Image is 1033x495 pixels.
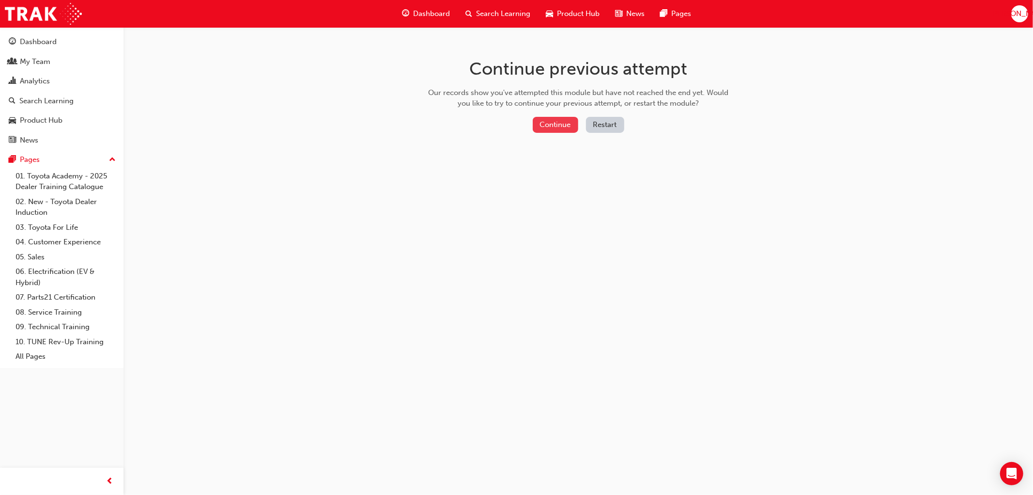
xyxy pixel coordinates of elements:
[1000,462,1023,485] div: Open Intercom Messenger
[538,4,607,24] a: car-iconProduct Hub
[20,36,57,48] div: Dashboard
[9,77,16,86] span: chart-icon
[12,264,120,290] a: 06. Electrification (EV & Hybrid)
[9,156,16,164] span: pages-icon
[9,58,16,66] span: people-icon
[9,97,15,106] span: search-icon
[12,319,120,335] a: 09. Technical Training
[12,220,120,235] a: 03. Toyota For Life
[12,290,120,305] a: 07. Parts21 Certification
[20,154,40,165] div: Pages
[12,194,120,220] a: 02. New - Toyota Dealer Induction
[458,4,538,24] a: search-iconSearch Learning
[425,87,732,109] div: Our records show you've attempted this module but have not reached the end yet. Would you like to...
[4,53,120,71] a: My Team
[12,349,120,364] a: All Pages
[671,8,691,19] span: Pages
[425,58,732,80] h1: Continue previous attempt
[20,76,50,87] div: Analytics
[5,3,82,25] img: Trak
[19,96,74,107] div: Search Learning
[586,117,624,133] button: Restart
[402,8,409,20] span: guage-icon
[4,31,120,151] button: DashboardMy TeamAnalyticsSearch LearningProduct HubNews
[652,4,699,24] a: pages-iconPages
[533,117,578,133] button: Continue
[394,4,458,24] a: guage-iconDashboard
[626,8,645,19] span: News
[607,4,652,24] a: news-iconNews
[4,92,120,110] a: Search Learning
[4,112,120,129] a: Product Hub
[12,169,120,194] a: 01. Toyota Academy - 2025 Dealer Training Catalogue
[660,8,667,20] span: pages-icon
[20,135,38,146] div: News
[413,8,450,19] span: Dashboard
[12,305,120,320] a: 08. Service Training
[9,136,16,145] span: news-icon
[9,38,16,47] span: guage-icon
[109,154,116,166] span: up-icon
[9,116,16,125] span: car-icon
[557,8,600,19] span: Product Hub
[20,115,62,126] div: Product Hub
[12,235,120,250] a: 04. Customer Experience
[4,33,120,51] a: Dashboard
[465,8,472,20] span: search-icon
[20,56,50,67] div: My Team
[12,335,120,350] a: 10. TUNE Rev-Up Training
[4,151,120,169] button: Pages
[107,476,114,488] span: prev-icon
[546,8,553,20] span: car-icon
[4,72,120,90] a: Analytics
[4,131,120,149] a: News
[615,8,622,20] span: news-icon
[12,250,120,265] a: 05. Sales
[476,8,530,19] span: Search Learning
[1011,5,1028,22] button: [PERSON_NAME]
